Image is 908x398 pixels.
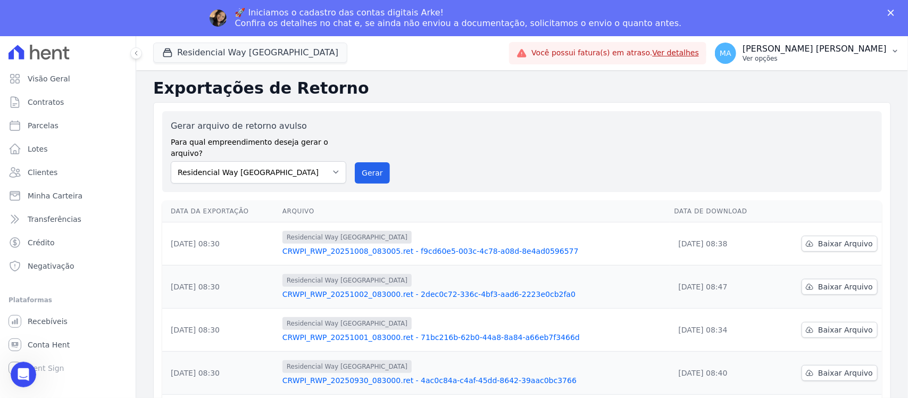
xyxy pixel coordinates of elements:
a: CRWPI_RWP_20251001_083000.ret - 71bc216b-62b0-44a8-8a84-a66eb7f3466d [282,332,666,343]
h2: Exportações de Retorno [153,79,891,98]
a: Minha Carteira [4,185,131,206]
span: Negativação [28,261,74,271]
iframe: Intercom live chat [11,362,36,387]
a: Conta Hent [4,334,131,355]
span: Transferências [28,214,81,225]
label: Gerar arquivo de retorno avulso [171,120,346,132]
td: [DATE] 08:30 [162,265,278,308]
td: [DATE] 08:34 [670,308,774,351]
a: Negativação [4,255,131,277]
p: Ver opções [743,54,887,63]
a: Ver detalhes [653,48,699,57]
span: Baixar Arquivo [818,325,873,335]
td: [DATE] 08:30 [162,308,278,351]
button: Gerar [355,162,390,184]
span: Residencial Way [GEOGRAPHIC_DATA] [282,274,412,287]
span: Minha Carteira [28,190,82,201]
span: MA [720,49,731,57]
span: Você possui fatura(s) em atraso. [531,47,699,59]
td: [DATE] 08:47 [670,265,774,308]
th: Data da Exportação [162,201,278,222]
div: 🚀 Iniciamos o cadastro das contas digitais Arke! Confira os detalhes no chat e, se ainda não envi... [235,7,682,29]
span: Recebíveis [28,316,68,327]
a: Transferências [4,209,131,230]
a: Clientes [4,162,131,183]
span: Baixar Arquivo [818,238,873,249]
span: Contratos [28,97,64,107]
span: Crédito [28,237,55,248]
button: Residencial Way [GEOGRAPHIC_DATA] [153,43,347,63]
th: Data de Download [670,201,774,222]
div: Plataformas [9,294,127,306]
span: Visão Geral [28,73,70,84]
td: [DATE] 08:30 [162,222,278,265]
button: MA [PERSON_NAME] [PERSON_NAME] Ver opções [706,38,908,68]
a: Lotes [4,138,131,160]
a: CRWPI_RWP_20251002_083000.ret - 2dec0c72-336c-4bf3-aad6-2223e0cb2fa0 [282,289,666,300]
td: [DATE] 08:38 [670,222,774,265]
span: Baixar Arquivo [818,281,873,292]
p: [PERSON_NAME] [PERSON_NAME] [743,44,887,54]
span: Lotes [28,144,48,154]
img: Profile image for Adriane [210,10,227,27]
a: Baixar Arquivo [802,365,878,381]
a: Visão Geral [4,68,131,89]
a: Parcelas [4,115,131,136]
th: Arquivo [278,201,670,222]
span: Residencial Way [GEOGRAPHIC_DATA] [282,317,412,330]
span: Residencial Way [GEOGRAPHIC_DATA] [282,231,412,244]
td: [DATE] 08:40 [670,351,774,394]
a: Baixar Arquivo [802,279,878,295]
a: Baixar Arquivo [802,322,878,338]
a: CRWPI_RWP_20250930_083000.ret - 4ac0c84a-c4af-45dd-8642-39aac0bc3766 [282,375,666,386]
td: [DATE] 08:30 [162,351,278,394]
a: Baixar Arquivo [802,236,878,252]
a: Recebíveis [4,311,131,332]
span: Residencial Way [GEOGRAPHIC_DATA] [282,360,412,373]
span: Parcelas [28,120,59,131]
span: Conta Hent [28,339,70,350]
span: Clientes [28,167,57,178]
a: Crédito [4,232,131,253]
a: Contratos [4,92,131,113]
a: CRWPI_RWP_20251008_083005.ret - f9cd60e5-003c-4c78-a08d-8e4ad0596577 [282,246,666,256]
label: Para qual empreendimento deseja gerar o arquivo? [171,132,346,159]
span: Baixar Arquivo [818,368,873,378]
div: Fechar [888,10,898,16]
